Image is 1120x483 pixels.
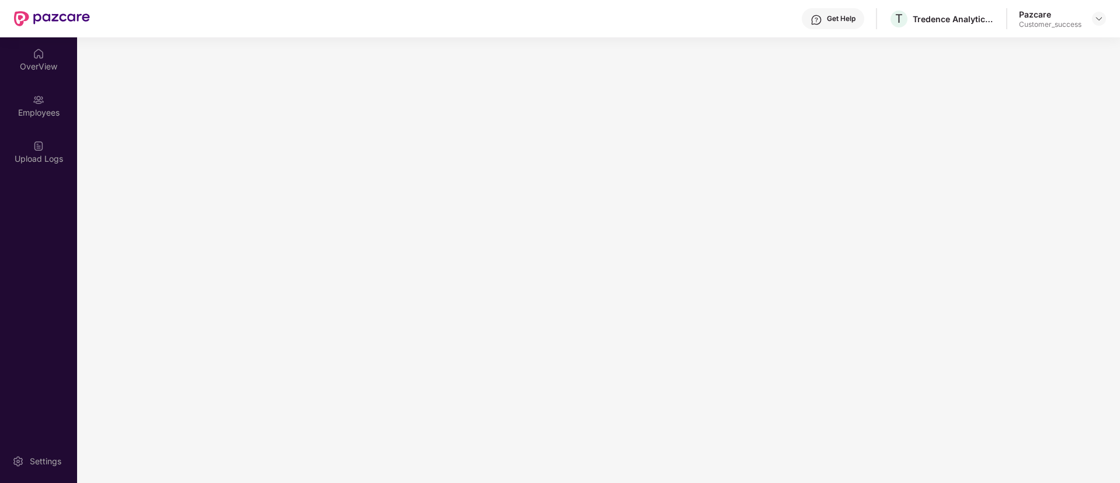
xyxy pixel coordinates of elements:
[33,94,44,106] img: svg+xml;base64,PHN2ZyBpZD0iRW1wbG95ZWVzIiB4bWxucz0iaHR0cDovL3d3dy53My5vcmcvMjAwMC9zdmciIHdpZHRoPS...
[827,14,855,23] div: Get Help
[33,140,44,152] img: svg+xml;base64,PHN2ZyBpZD0iVXBsb2FkX0xvZ3MiIGRhdGEtbmFtZT0iVXBsb2FkIExvZ3MiIHhtbG5zPSJodHRwOi8vd3...
[895,12,903,26] span: T
[913,13,994,25] div: Tredence Analytics Solutions Private Limited
[1094,14,1104,23] img: svg+xml;base64,PHN2ZyBpZD0iRHJvcGRvd24tMzJ4MzIiIHhtbG5zPSJodHRwOi8vd3d3LnczLm9yZy8yMDAwL3N2ZyIgd2...
[26,456,65,467] div: Settings
[12,456,24,467] img: svg+xml;base64,PHN2ZyBpZD0iU2V0dGluZy0yMHgyMCIgeG1sbnM9Imh0dHA6Ly93d3cudzMub3JnLzIwMDAvc3ZnIiB3aW...
[14,11,90,26] img: New Pazcare Logo
[33,48,44,60] img: svg+xml;base64,PHN2ZyBpZD0iSG9tZSIgeG1sbnM9Imh0dHA6Ly93d3cudzMub3JnLzIwMDAvc3ZnIiB3aWR0aD0iMjAiIG...
[811,14,822,26] img: svg+xml;base64,PHN2ZyBpZD0iSGVscC0zMngzMiIgeG1sbnM9Imh0dHA6Ly93d3cudzMub3JnLzIwMDAvc3ZnIiB3aWR0aD...
[1019,20,1081,29] div: Customer_success
[1019,9,1081,20] div: Pazcare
